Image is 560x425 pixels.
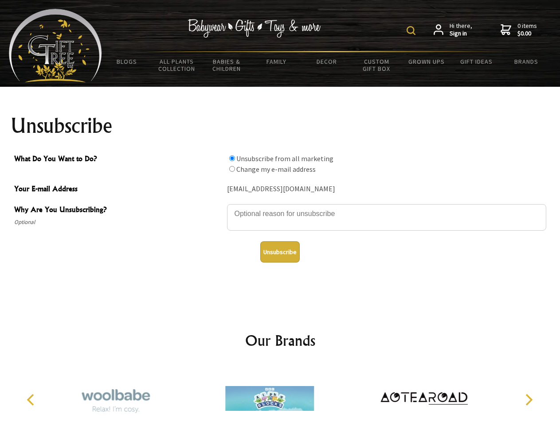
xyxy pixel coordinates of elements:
[517,30,537,38] strong: $0.00
[229,155,235,161] input: What Do You Want to Do?
[401,52,451,71] a: Grown Ups
[451,52,501,71] a: Gift Ideas
[14,183,223,196] span: Your E-mail Address
[260,241,300,263] button: Unsubscribe
[517,22,537,38] span: 0 items
[407,26,415,35] img: product search
[202,52,252,78] a: Babies & Children
[501,52,552,71] a: Brands
[236,154,333,163] label: Unsubscribe from all marketing
[188,19,321,38] img: Babywear - Gifts - Toys & more
[302,52,352,71] a: Decor
[227,204,546,231] textarea: Why Are You Unsubscribing?
[227,182,546,196] div: [EMAIL_ADDRESS][DOMAIN_NAME]
[102,52,152,71] a: BLOGS
[252,52,302,71] a: Family
[14,217,223,228] span: Optional
[152,52,202,78] a: All Plants Collection
[9,9,102,82] img: Babyware - Gifts - Toys and more...
[519,390,538,410] button: Next
[229,166,235,172] input: What Do You Want to Do?
[14,204,223,217] span: Why Are You Unsubscribing?
[352,52,402,78] a: Custom Gift Box
[236,165,316,174] label: Change my e-mail address
[14,153,223,166] span: What Do You Want to Do?
[11,115,550,136] h1: Unsubscribe
[450,30,472,38] strong: Sign in
[22,390,42,410] button: Previous
[501,22,537,38] a: 0 items$0.00
[18,330,543,351] h2: Our Brands
[434,22,472,38] a: Hi there,Sign in
[450,22,472,38] span: Hi there,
